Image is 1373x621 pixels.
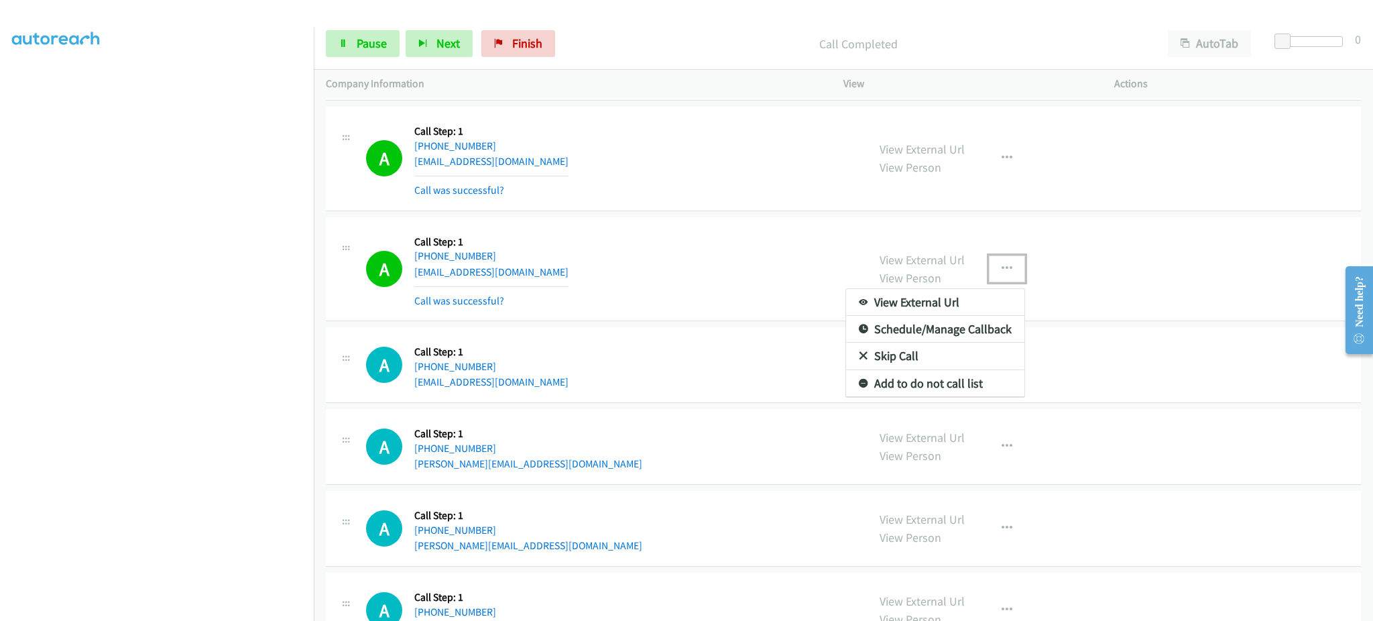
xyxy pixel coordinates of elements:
[846,289,1024,316] a: View External Url
[846,316,1024,343] a: Schedule/Manage Callback
[846,370,1024,397] a: Add to do not call list
[366,347,402,383] h1: A
[366,347,402,383] div: The call is yet to be attempted
[366,510,402,547] h1: A
[846,343,1024,370] a: Skip Call
[1335,257,1373,363] iframe: Resource Center
[366,429,402,465] h1: A
[366,429,402,465] div: The call is yet to be attempted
